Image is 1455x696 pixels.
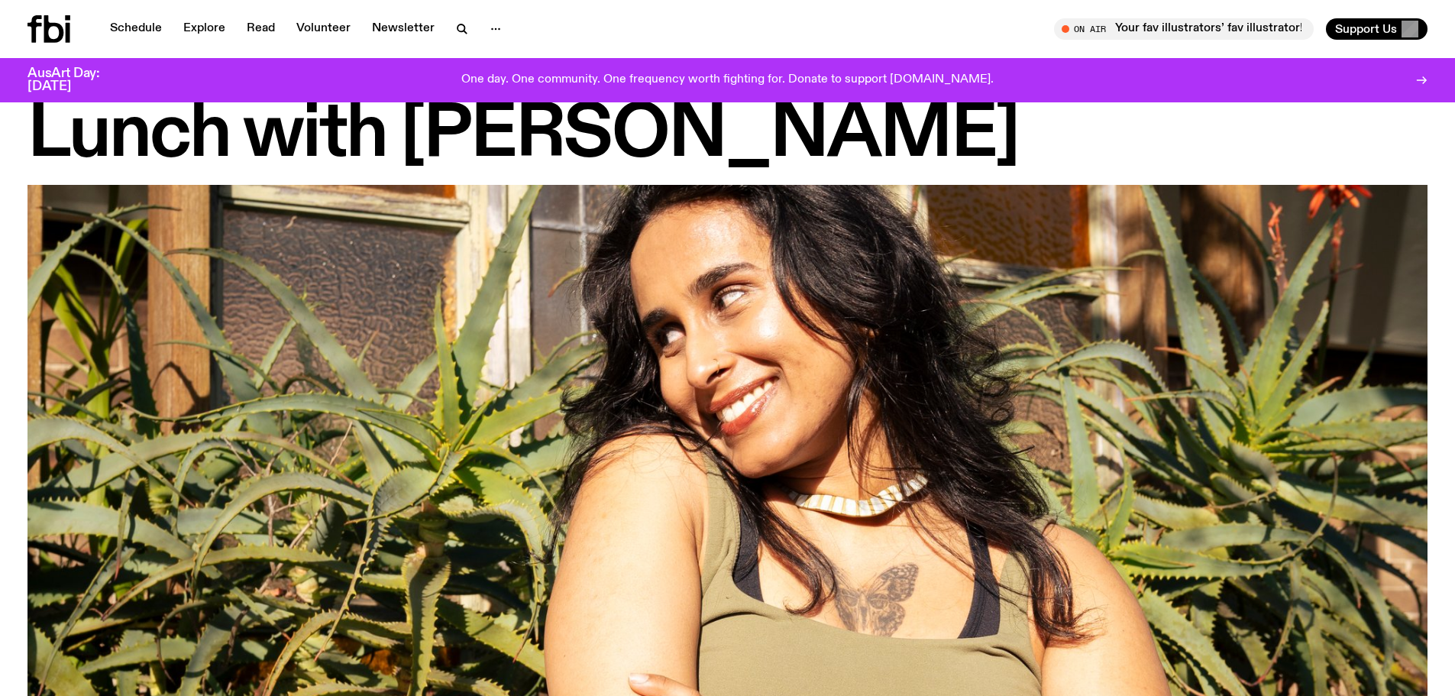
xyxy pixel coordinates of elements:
[101,18,171,40] a: Schedule
[238,18,284,40] a: Read
[174,18,234,40] a: Explore
[27,101,1428,170] h1: Lunch with [PERSON_NAME]
[363,18,444,40] a: Newsletter
[287,18,360,40] a: Volunteer
[1326,18,1428,40] button: Support Us
[1335,22,1397,36] span: Support Us
[1054,18,1314,40] button: On AirYour fav illustrators’ fav illustrator! ([PERSON_NAME])
[27,67,125,93] h3: AusArt Day: [DATE]
[461,73,994,87] p: One day. One community. One frequency worth fighting for. Donate to support [DOMAIN_NAME].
